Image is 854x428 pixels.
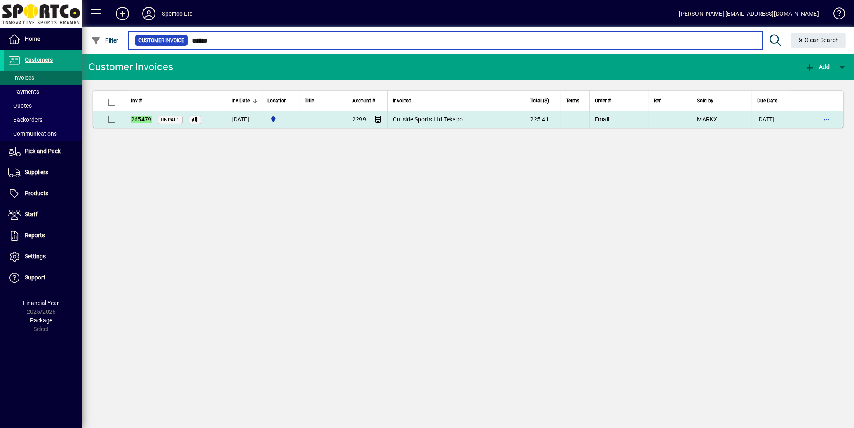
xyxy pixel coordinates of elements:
[697,116,718,123] span: MARKX
[232,96,250,105] span: Inv Date
[8,130,57,137] span: Communications
[136,6,162,21] button: Profile
[25,35,40,42] span: Home
[138,36,184,45] span: Customer Invoice
[654,96,661,105] span: Ref
[4,99,82,113] a: Quotes
[798,37,840,43] span: Clear Search
[595,116,609,123] span: Email
[393,96,506,105] div: Invoiced
[679,7,819,20] div: [PERSON_NAME] [EMAIL_ADDRESS][DOMAIN_NAME]
[4,246,82,267] a: Settings
[8,88,39,95] span: Payments
[4,141,82,162] a: Pick and Pack
[268,96,287,105] span: Location
[4,113,82,127] a: Backorders
[352,96,375,105] span: Account #
[4,127,82,141] a: Communications
[25,274,45,281] span: Support
[511,111,561,128] td: 225.41
[8,74,34,81] span: Invoices
[131,96,142,105] span: Inv #
[268,115,295,124] span: Sportco Ltd Warehouse
[25,211,38,218] span: Staff
[757,96,777,105] span: Due Date
[162,7,193,20] div: Sportco Ltd
[25,57,53,63] span: Customers
[4,225,82,246] a: Reports
[352,116,366,123] span: 2299
[805,64,830,70] span: Add
[109,6,136,21] button: Add
[757,96,785,105] div: Due Date
[393,116,463,123] span: Outside Sports Ltd Tekapo
[232,96,258,105] div: Inv Date
[25,232,45,239] span: Reports
[25,169,48,175] span: Suppliers
[227,111,263,128] td: [DATE]
[131,116,152,123] em: 265479
[89,60,173,73] div: Customer Invoices
[393,96,411,105] span: Invoiced
[530,96,549,105] span: Total ($)
[4,29,82,50] a: Home
[23,300,59,306] span: Financial Year
[827,2,844,28] a: Knowledge Base
[820,113,833,126] button: More options
[131,96,201,105] div: Inv #
[25,148,61,154] span: Pick and Pack
[305,96,314,105] span: Title
[697,96,714,105] span: Sold by
[25,253,46,260] span: Settings
[8,102,32,109] span: Quotes
[8,116,42,123] span: Backorders
[161,117,179,123] span: Unpaid
[4,267,82,288] a: Support
[791,33,846,48] button: Clear
[4,204,82,225] a: Staff
[305,96,343,105] div: Title
[25,190,48,196] span: Products
[654,96,687,105] div: Ref
[566,96,579,105] span: Terms
[268,96,295,105] div: Location
[4,71,82,85] a: Invoices
[803,59,832,74] button: Add
[352,96,382,105] div: Account #
[595,96,644,105] div: Order #
[595,96,611,105] span: Order #
[697,96,747,105] div: Sold by
[4,162,82,183] a: Suppliers
[752,111,790,128] td: [DATE]
[30,317,52,324] span: Package
[4,183,82,204] a: Products
[91,37,119,44] span: Filter
[89,33,121,48] button: Filter
[4,85,82,99] a: Payments
[516,96,556,105] div: Total ($)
